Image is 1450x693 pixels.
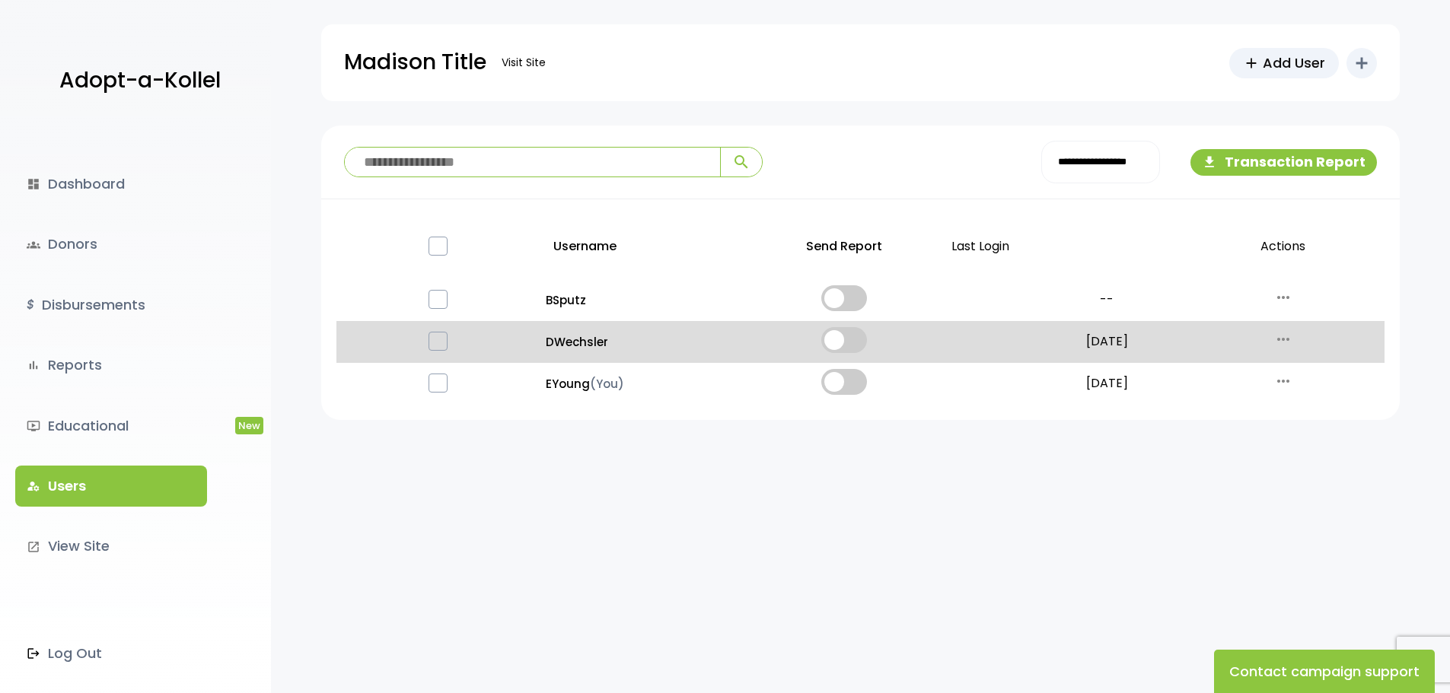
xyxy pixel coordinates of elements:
[27,177,40,191] i: dashboard
[1187,221,1378,273] p: Actions
[15,285,207,326] a: $Disbursements
[546,290,737,310] a: BSputz
[235,417,263,434] span: New
[1346,48,1377,78] button: add
[15,405,207,447] a: ondemand_videoEducationalNew
[15,345,207,386] a: bar_chartReports
[553,237,617,255] span: Username
[344,43,486,81] p: Madison Title
[27,540,40,554] i: launch
[546,332,737,352] a: DWechsler
[720,148,762,176] button: search
[1038,373,1175,395] p: [DATE]
[27,294,34,316] i: $
[27,358,40,372] i: bar_chart
[1214,650,1435,693] button: Contact campaign support
[1274,288,1292,307] i: more_horiz
[546,374,737,394] p: EYoung
[1274,330,1292,348] i: more_horiz
[1353,54,1371,72] i: add
[15,466,207,507] a: manage_accountsUsers
[27,419,40,433] i: ondemand_video
[546,374,737,394] a: EYoung(You)
[15,633,207,674] a: Log Out
[494,48,553,78] a: Visit Site
[15,526,207,567] a: launchView Site
[27,238,40,252] span: groups
[951,237,1009,255] span: Last Login
[27,479,40,493] i: manage_accounts
[1190,149,1377,176] button: file_downloadTransaction Report
[1202,154,1217,170] i: file_download
[1263,52,1325,73] span: Add User
[1038,331,1175,353] p: [DATE]
[732,153,750,171] span: search
[52,44,221,118] a: Adopt-a-Kollel
[1274,372,1292,390] i: more_horiz
[1038,289,1175,311] p: --
[1243,55,1260,72] span: add
[749,221,940,273] p: Send Report
[59,62,221,100] p: Adopt-a-Kollel
[1229,48,1339,78] a: addAdd User
[590,376,624,392] span: (You)
[15,224,207,265] a: groupsDonors
[15,164,207,205] a: dashboardDashboard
